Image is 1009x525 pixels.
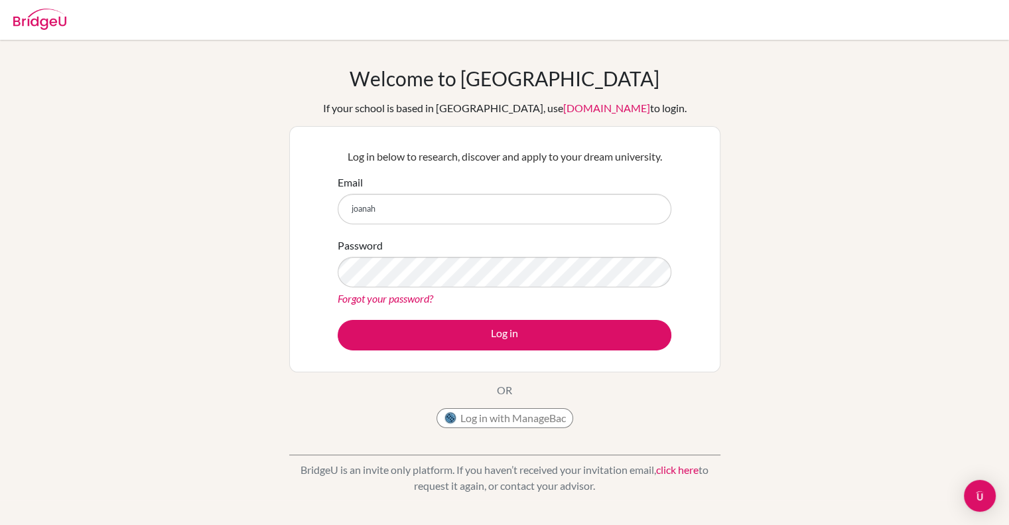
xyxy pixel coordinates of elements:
[656,463,699,476] a: click here
[497,382,512,398] p: OR
[338,292,433,305] a: Forgot your password?
[338,149,671,165] p: Log in below to research, discover and apply to your dream university.
[563,102,650,114] a: [DOMAIN_NAME]
[437,408,573,428] button: Log in with ManageBac
[13,9,66,30] img: Bridge-U
[338,238,383,254] label: Password
[964,480,996,512] div: Open Intercom Messenger
[323,100,687,116] div: If your school is based in [GEOGRAPHIC_DATA], use to login.
[289,462,720,494] p: BridgeU is an invite only platform. If you haven’t received your invitation email, to request it ...
[338,320,671,350] button: Log in
[338,175,363,190] label: Email
[350,66,659,90] h1: Welcome to [GEOGRAPHIC_DATA]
